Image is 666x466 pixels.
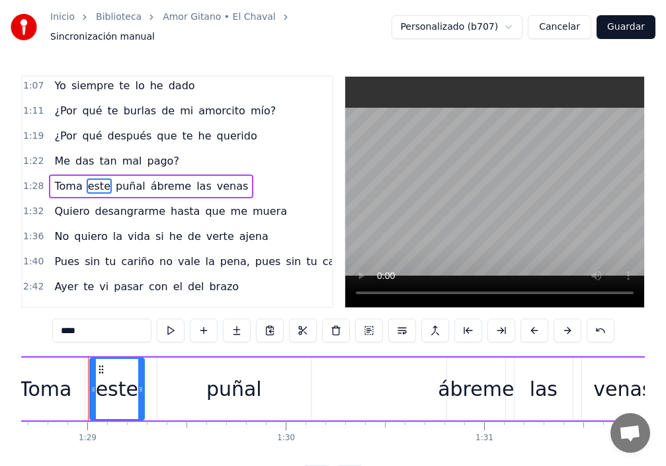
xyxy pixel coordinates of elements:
[96,11,142,24] a: Biblioteca
[284,254,302,269] span: sin
[305,254,318,269] span: tu
[229,204,249,219] span: me
[149,78,165,93] span: he
[82,279,95,294] span: te
[438,374,514,404] div: ábreme
[177,254,202,269] span: vale
[224,304,241,319] span: los
[53,103,78,118] span: ¿Por
[23,79,44,93] span: 1:07
[23,255,44,268] span: 1:40
[174,304,187,319] span: te
[23,104,44,118] span: 1:11
[167,78,196,93] span: dado
[106,128,153,143] span: después
[155,128,178,143] span: que
[277,433,295,444] div: 1:30
[169,204,201,219] span: hasta
[23,305,44,319] span: 2:49
[249,103,277,118] span: mío?
[53,78,67,93] span: Yo
[81,103,103,118] span: qué
[154,229,165,244] span: si
[121,153,144,169] span: mal
[190,304,221,319] span: segui
[53,178,83,194] span: Toma
[50,11,392,44] nav: breadcrumb
[216,178,250,194] span: venas
[216,128,259,143] span: querido
[53,304,62,319] span: y
[197,103,247,118] span: amorcito
[244,304,281,319] span: pasos.
[238,229,270,244] span: ajena
[168,229,184,244] span: he
[96,374,138,404] div: este
[53,254,81,269] span: Pues
[251,204,288,219] span: muera
[114,178,147,194] span: puñal
[172,279,184,294] span: el
[98,279,110,294] span: vi
[125,304,171,319] span: notaras,
[160,103,176,118] span: de
[98,153,118,169] span: tan
[204,254,216,269] span: la
[530,374,558,404] div: las
[208,279,240,294] span: brazo
[53,229,70,244] span: No
[219,254,251,269] span: pena,
[23,180,44,193] span: 1:28
[204,204,226,219] span: que
[593,374,652,404] div: venas
[83,254,101,269] span: sin
[73,229,109,244] span: quiero
[23,280,44,293] span: 2:42
[163,11,276,24] a: Amor Gitano • El Chaval
[81,128,103,143] span: qué
[79,433,97,444] div: 1:29
[53,128,78,143] span: ¿Por
[112,229,124,244] span: la
[94,204,167,219] span: desangrarme
[11,14,37,40] img: youka
[65,304,83,319] span: sin
[104,254,117,269] span: tu
[195,178,213,194] span: las
[134,78,146,93] span: lo
[106,103,120,118] span: te
[50,30,155,44] span: Sincronización manual
[53,204,91,219] span: Quiero
[23,155,44,168] span: 1:22
[321,254,357,269] span: carino
[23,230,44,243] span: 1:36
[149,178,192,194] span: ábreme
[147,279,169,294] span: con
[179,103,194,118] span: mi
[70,78,115,93] span: siempre
[528,15,591,39] button: Cancelar
[181,128,194,143] span: te
[87,178,112,194] span: este
[110,304,122,319] span: lo
[597,15,655,39] button: Guardar
[53,153,71,169] span: Me
[19,374,71,404] div: Toma
[120,254,155,269] span: cariño
[74,153,95,169] span: das
[122,103,157,118] span: burlas
[476,433,493,444] div: 1:31
[187,279,205,294] span: del
[85,304,108,319] span: que
[23,130,44,143] span: 1:19
[112,279,145,294] span: pasar
[610,413,650,453] a: Open chat
[206,374,262,404] div: puñal
[146,153,180,169] span: pago?
[158,254,174,269] span: no
[23,205,44,218] span: 1:32
[205,229,235,244] span: verte
[118,78,131,93] span: te
[254,254,282,269] span: pues
[187,229,202,244] span: de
